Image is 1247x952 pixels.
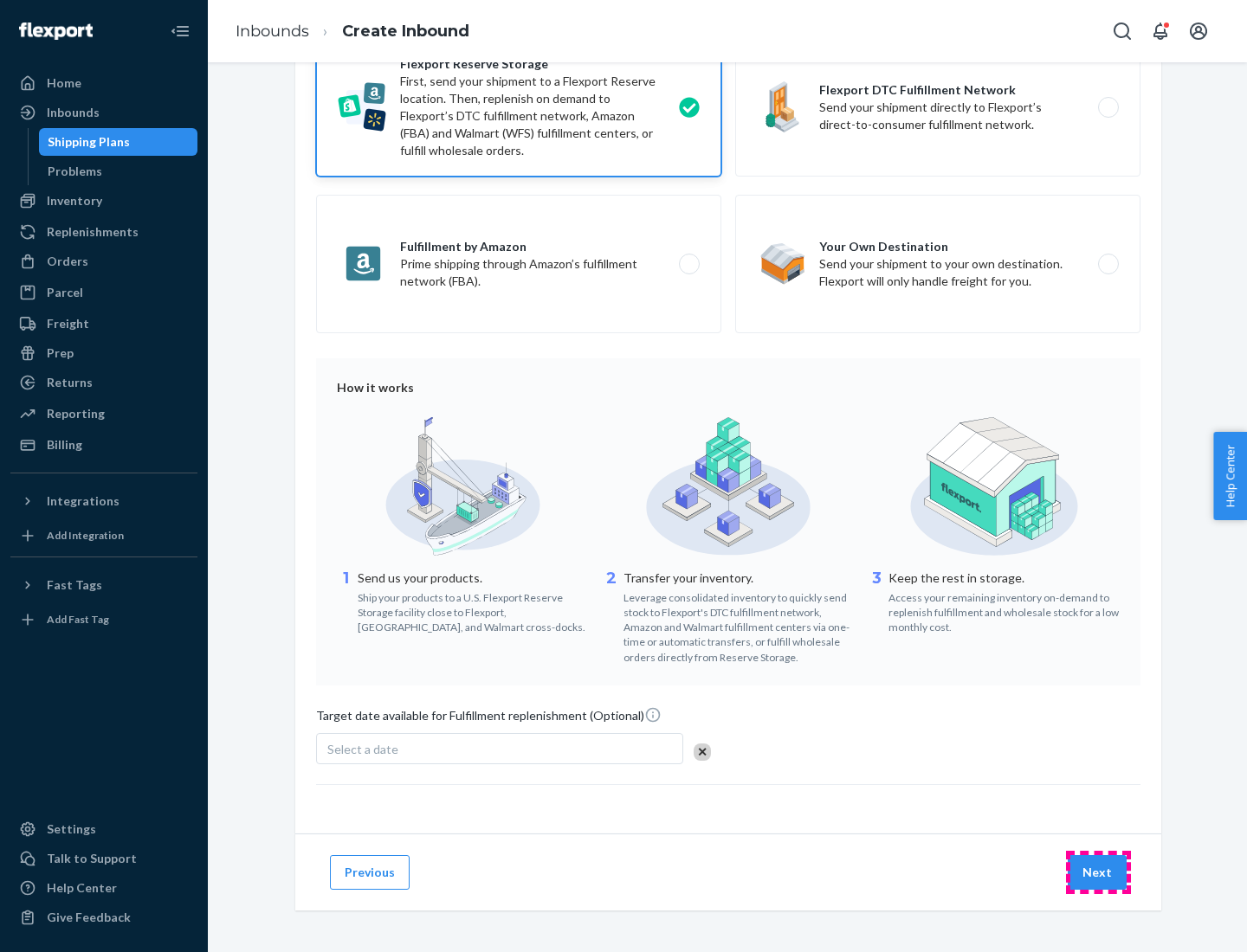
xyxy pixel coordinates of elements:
button: Fast Tags [10,571,197,599]
img: Flexport logo [19,23,93,40]
a: Prep [10,339,197,367]
div: Prep [47,344,74,362]
a: Add Fast Tag [10,606,197,634]
a: Returns [10,369,197,396]
button: Open account menu [1181,14,1216,48]
div: Help Center [47,879,117,897]
div: 3 [868,568,885,634]
a: Create Inbound [342,22,469,41]
button: Give Feedback [10,904,197,931]
a: Inbounds [10,99,197,126]
div: Orders [47,253,88,270]
p: Transfer your inventory. [623,569,855,587]
a: Shipping Plans [39,128,198,156]
div: Freight [47,315,89,332]
div: Replenishments [47,223,139,241]
p: Keep the rest in storage. [888,569,1120,587]
div: Reporting [47,405,105,422]
ol: breadcrumbs [222,6,483,57]
a: Billing [10,431,197,459]
div: Shipping Plans [48,133,130,151]
div: Home [47,74,81,92]
a: Problems [39,158,198,185]
button: Close Navigation [163,14,197,48]
div: How it works [337,379,1120,396]
div: Talk to Support [47,850,137,867]
div: Problems [48,163,102,180]
a: Inventory [10,187,197,215]
p: Send us your products. [358,569,589,587]
div: Leverage consolidated inventory to quickly send stock to Flexport's DTC fulfillment network, Amaz... [623,587,855,665]
a: Add Integration [10,522,197,550]
div: Integrations [47,492,120,510]
a: Inbounds [236,22,309,41]
div: Returns [47,374,93,391]
div: 1 [337,568,354,634]
span: Select a date [327,742,398,756]
a: Parcel [10,279,197,306]
div: Give Feedback [47,909,131,926]
a: Settings [10,815,197,843]
div: Parcel [47,284,83,301]
div: Inventory [47,192,102,209]
div: Add Integration [47,528,124,543]
div: Ship your products to a U.S. Flexport Reserve Storage facility close to Flexport, [GEOGRAPHIC_DAT... [358,587,589,634]
div: Access your remaining inventory on-demand to replenish fulfillment and wholesale stock for a low ... [888,587,1120,634]
div: Fast Tags [47,576,102,594]
div: Add Fast Tag [47,612,109,627]
div: Inbounds [47,104,100,121]
a: Replenishments [10,218,197,246]
a: Help Center [10,874,197,902]
a: Orders [10,248,197,275]
button: Help Center [1213,432,1247,520]
a: Home [10,69,197,97]
a: Reporting [10,400,197,428]
button: Previous [330,855,410,890]
button: Open Search Box [1105,14,1140,48]
div: 2 [603,568,620,665]
button: Integrations [10,487,197,515]
div: Billing [47,436,82,453]
a: Freight [10,310,197,338]
button: Open notifications [1143,14,1178,48]
button: Next [1068,855,1127,890]
a: Talk to Support [10,845,197,872]
span: Target date available for Fulfillment replenishment (Optional) [316,706,662,731]
div: Settings [47,820,96,838]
